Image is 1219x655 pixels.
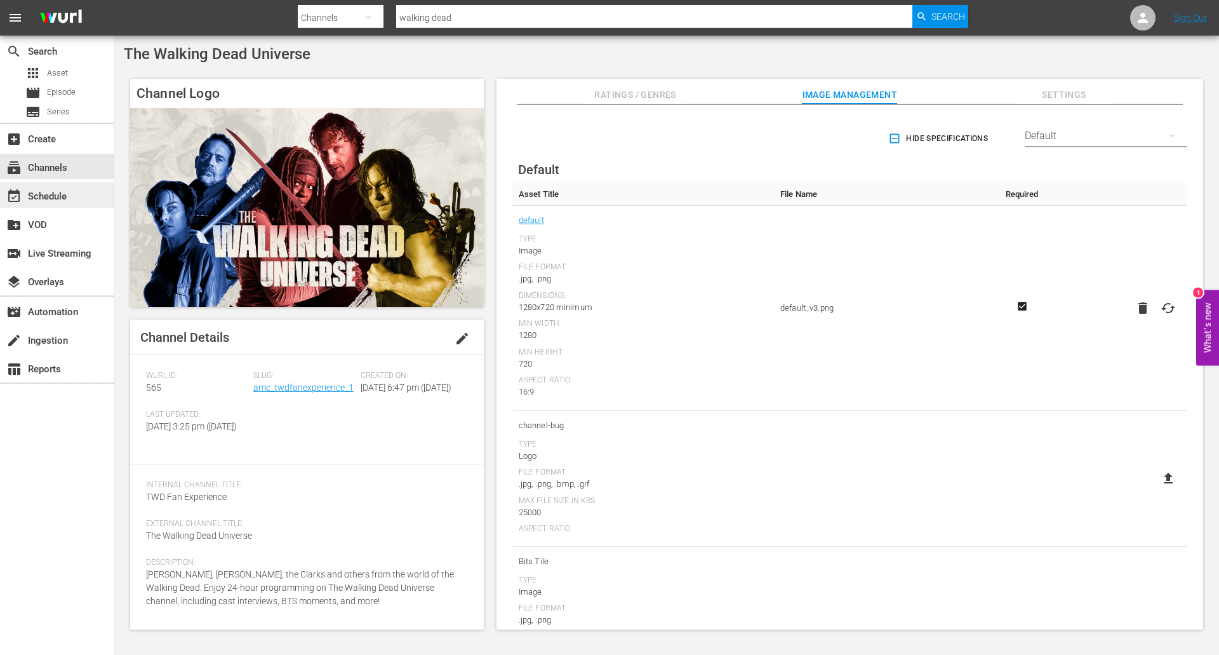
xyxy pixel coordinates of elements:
[447,323,477,354] button: edit
[25,85,41,100] span: Episode
[1174,13,1207,23] a: Sign Out
[519,212,544,229] a: default
[6,274,22,290] span: Overlays
[8,10,23,25] span: menu
[6,361,22,377] span: Reports
[802,87,897,103] span: Image Management
[519,468,768,478] div: File Format
[912,5,968,28] button: Search
[518,162,559,177] span: Default
[1193,287,1203,297] div: 1
[519,450,768,463] div: Logo
[25,65,41,81] span: Asset
[886,121,993,156] button: Hide Specifications
[146,492,227,502] span: TWD Fan Experience
[519,417,768,434] span: channel-bug
[519,586,768,598] div: Image
[361,382,451,393] span: [DATE] 6:47 pm ([DATE])
[130,108,484,307] img: The Walking Dead Universe
[146,480,462,490] span: Internal Channel Title:
[519,301,768,314] div: 1280x720 minimum
[519,604,768,614] div: File Format
[6,246,22,261] span: Live Streaming
[47,67,68,79] span: Asset
[519,478,768,490] div: .jpg, .png, .bmp, .gif
[253,382,354,393] a: amc_twdfanexperience_1
[140,330,229,345] span: Channel Details
[6,132,22,147] span: Create
[519,358,768,370] div: 720
[519,291,768,301] div: Dimensions
[146,558,462,568] span: Description:
[47,105,70,118] span: Series
[30,3,91,33] img: ans4CAIJ8jUAAAAAAAAAAAAAAAAAAAAAAAAgQb4GAAAAAAAAAAAAAAAAAAAAAAAAJMjXAAAAAAAAAAAAAAAAAAAAAAAAgAT5G...
[774,183,994,206] th: File Name
[6,44,22,59] span: Search
[519,553,768,570] span: Bits Tile
[146,371,247,381] span: Wurl ID:
[146,569,454,606] span: [PERSON_NAME], [PERSON_NAME], the Clarks and others from the world of the Walking Dead. Enjoy 24-...
[146,382,161,393] span: 565
[519,506,768,519] div: 25000
[6,304,22,320] span: Automation
[1025,118,1187,154] div: Default
[6,160,22,175] span: Channels
[253,371,354,381] span: Slug:
[146,410,247,420] span: Last Updated:
[774,206,994,411] td: default_v3.png
[519,273,768,285] div: .jpg, .png
[931,5,965,28] span: Search
[146,519,462,529] span: External Channel Title:
[519,329,768,342] div: 1280
[519,576,768,586] div: Type
[146,530,252,541] span: The Walking Dead Universe
[47,86,76,98] span: Episode
[6,333,22,348] span: Ingestion
[519,234,768,245] div: Type
[130,79,484,108] h4: Channel Logo
[25,104,41,119] span: Series
[891,132,988,145] span: Hide Specifications
[519,375,768,386] div: Aspect Ratio
[512,183,774,206] th: Asset Title
[124,45,310,63] span: The Walking Dead Universe
[519,440,768,450] div: Type
[146,421,237,431] span: [DATE] 3:25 pm ([DATE])
[519,262,768,273] div: File Format
[1196,290,1219,365] button: Open Feedback Widget
[519,496,768,506] div: Max File Size In Kbs
[994,183,1049,206] th: Required
[6,189,22,204] span: Schedule
[519,524,768,534] div: Aspect Ratio
[1015,300,1030,312] svg: Required
[1016,87,1112,103] span: Settings
[6,217,22,233] span: VOD
[519,614,768,626] div: .jpg, .png
[588,87,683,103] span: Ratings / Genres
[361,371,462,381] span: Created On:
[519,348,768,358] div: Min Height
[519,245,768,257] div: Image
[519,319,768,329] div: Min Width
[519,386,768,398] div: 16:9
[455,331,470,346] span: edit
